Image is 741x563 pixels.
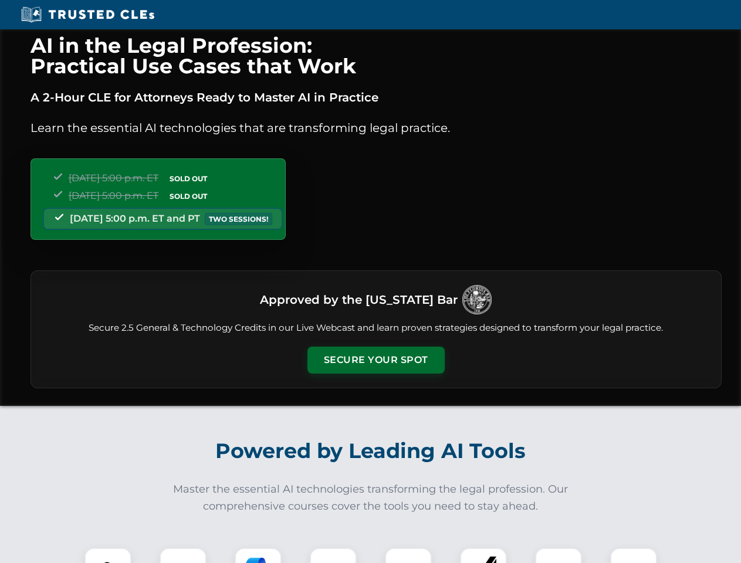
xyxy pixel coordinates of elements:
span: SOLD OUT [165,172,211,185]
h2: Powered by Leading AI Tools [46,430,696,472]
p: Learn the essential AI technologies that are transforming legal practice. [31,118,722,137]
span: [DATE] 5:00 p.m. ET [69,190,158,201]
span: [DATE] 5:00 p.m. ET [69,172,158,184]
span: SOLD OUT [165,190,211,202]
h1: AI in the Legal Profession: Practical Use Cases that Work [31,35,722,76]
button: Secure Your Spot [307,347,445,374]
img: Logo [462,285,492,314]
p: Master the essential AI technologies transforming the legal profession. Our comprehensive courses... [165,481,576,515]
p: Secure 2.5 General & Technology Credits in our Live Webcast and learn proven strategies designed ... [45,321,707,335]
h3: Approved by the [US_STATE] Bar [260,289,458,310]
img: Trusted CLEs [18,6,158,23]
p: A 2-Hour CLE for Attorneys Ready to Master AI in Practice [31,88,722,107]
